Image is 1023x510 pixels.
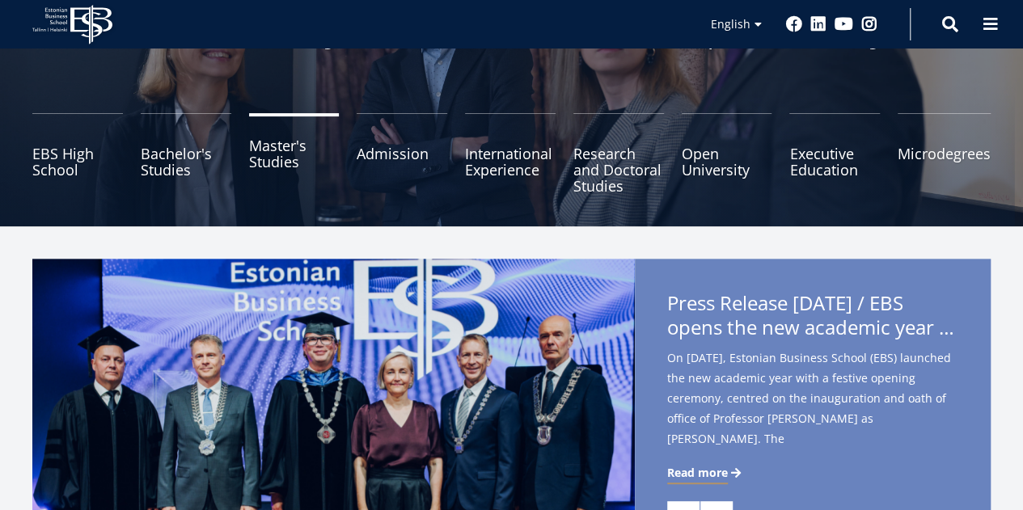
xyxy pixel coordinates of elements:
[667,465,744,481] a: Read more
[789,113,880,194] a: Executive Education
[667,348,958,474] span: On [DATE], Estonian Business School (EBS) launched the new academic year with a festive opening c...
[249,113,340,194] a: Master's Studies
[861,16,877,32] a: Instagram
[667,291,958,344] span: Press Release [DATE] / EBS
[141,113,231,194] a: Bachelor's Studies
[810,16,826,32] a: Linkedin
[465,113,556,194] a: International Experience
[786,16,802,32] a: Facebook
[898,113,991,194] a: Microdegrees
[667,465,728,481] span: Read more
[835,16,853,32] a: Youtube
[32,113,123,194] a: EBS High School
[357,113,447,194] a: Admission
[667,315,958,339] span: opens the new academic year with the inauguration of [PERSON_NAME] [PERSON_NAME] – international ...
[573,113,664,194] a: Research and Doctoral Studies
[682,113,772,194] a: Open University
